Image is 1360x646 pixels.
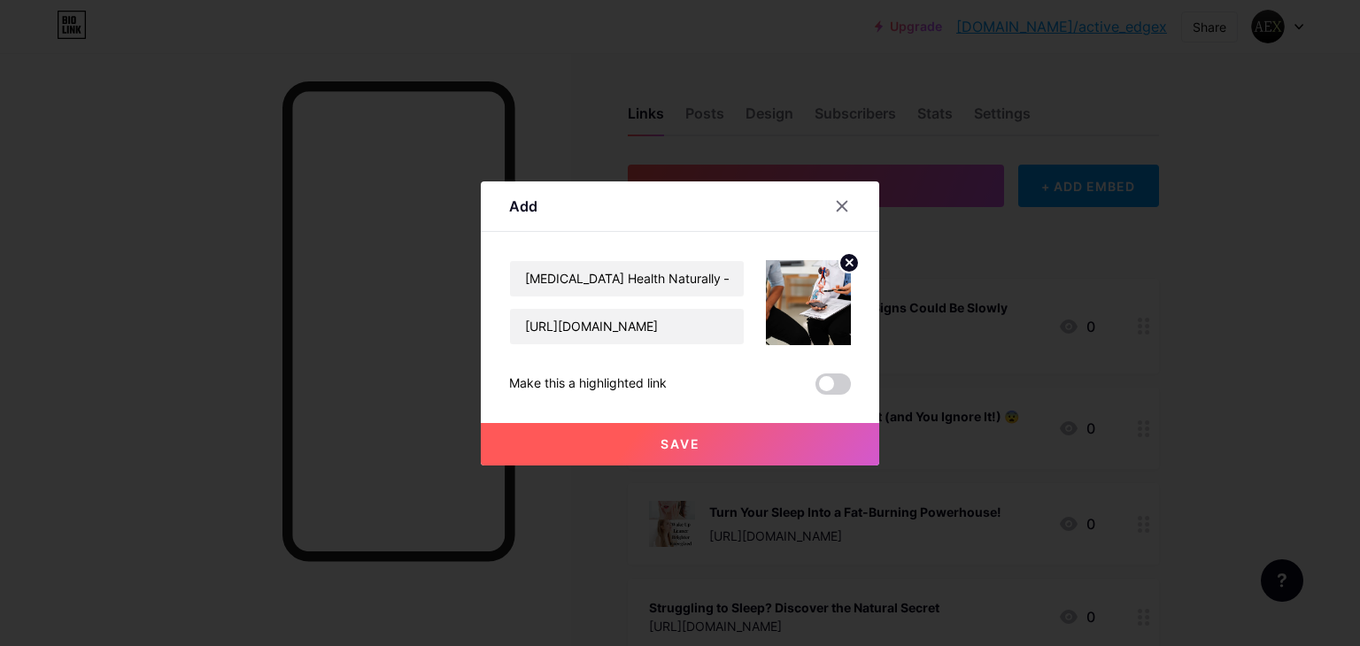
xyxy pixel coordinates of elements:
[510,309,744,344] input: URL
[766,260,851,345] img: link_thumbnail
[481,423,879,465] button: Save
[510,261,744,296] input: Title
[509,373,667,395] div: Make this a highlighted link
[661,436,700,451] span: Save
[509,196,537,217] div: Add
